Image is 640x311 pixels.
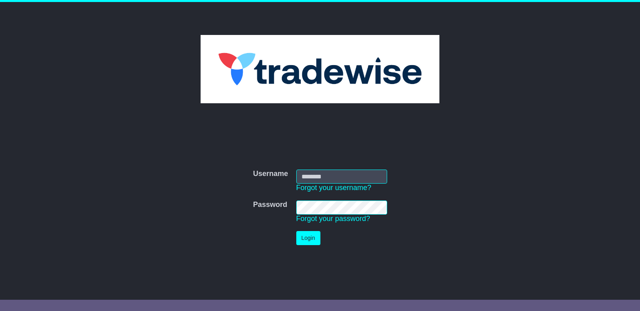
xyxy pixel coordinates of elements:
[296,184,371,192] a: Forgot your username?
[296,215,370,223] a: Forgot your password?
[296,231,320,245] button: Login
[253,201,287,209] label: Password
[253,170,288,178] label: Username
[201,35,440,103] img: Tradewise Global Logistics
